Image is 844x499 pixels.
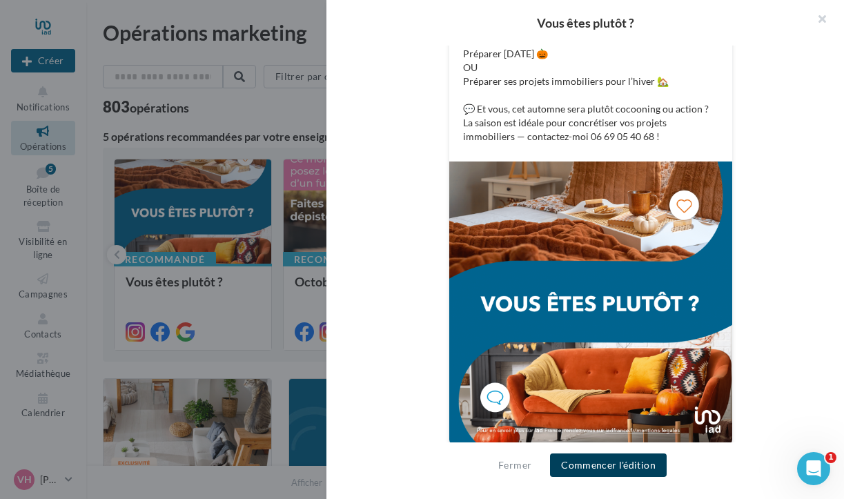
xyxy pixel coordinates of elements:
[349,17,822,29] div: Vous êtes plutôt ?
[825,452,836,463] span: 1
[463,19,718,144] p: VOUS ÊTES PLUTÔT… ? 🍂 Préparer [DATE] 🎃 OU Préparer ses projets immobiliers pour l’hiver 🏡 💬 Et v...
[493,457,537,473] button: Fermer
[550,453,667,477] button: Commencer l'édition
[797,452,830,485] iframe: Intercom live chat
